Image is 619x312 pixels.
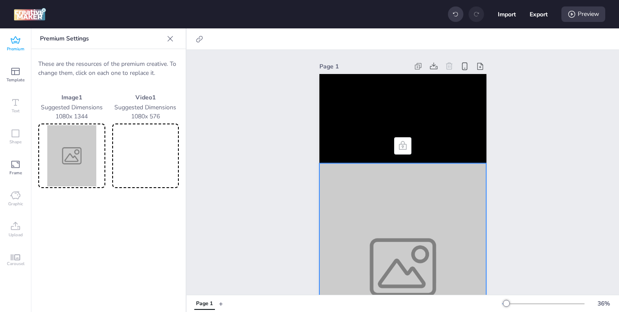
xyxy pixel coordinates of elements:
img: logo Creative Maker [14,8,46,21]
p: Suggested Dimensions [112,103,179,112]
p: Video 1 [112,93,179,102]
p: Suggested Dimensions [38,103,105,112]
img: Preview [40,125,104,186]
span: Shape [9,139,21,145]
p: Premium Settings [40,28,163,49]
div: Page 1 [319,62,409,71]
p: 1080 x 576 [112,112,179,121]
span: Carousel [7,260,25,267]
div: Tabs [190,296,219,311]
button: + [219,296,223,311]
p: These are the resources of the premium creative. To change them, click on each one to replace it. [38,59,179,77]
div: Preview [561,6,605,22]
div: 36 % [593,299,614,308]
button: Export [530,5,548,23]
span: Premium [7,46,25,53]
span: Graphic [8,201,23,207]
span: Text [12,108,20,114]
div: Page 1 [196,300,213,308]
span: Upload [9,232,23,238]
button: Import [498,5,516,23]
p: Image 1 [38,93,105,102]
p: 1080 x 1344 [38,112,105,121]
span: Template [6,77,25,83]
span: Frame [9,170,22,176]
